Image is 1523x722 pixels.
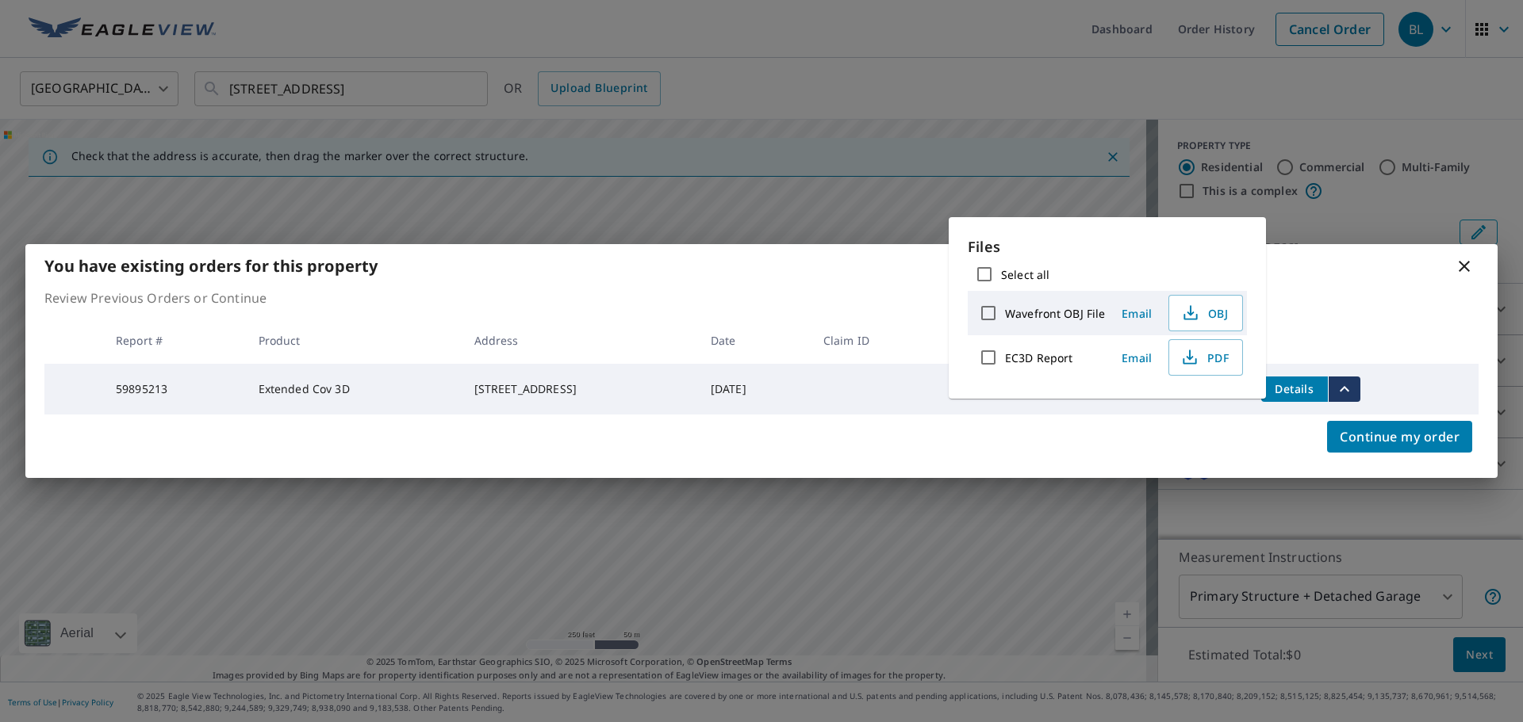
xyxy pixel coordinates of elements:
[1328,376,1360,402] button: filesDropdownBtn-59895213
[462,317,698,364] th: Address
[1179,348,1230,367] span: PDF
[44,255,378,277] b: You have existing orders for this property
[246,317,462,364] th: Product
[1271,381,1318,396] span: Details
[1005,306,1105,321] label: Wavefront OBJ File
[811,317,943,364] th: Claim ID
[1168,339,1243,376] button: PDF
[1111,346,1162,370] button: Email
[698,364,811,414] td: [DATE]
[1111,301,1162,326] button: Email
[1118,306,1156,321] span: Email
[1179,304,1230,323] span: OBJ
[474,381,685,397] div: [STREET_ADDRESS]
[103,317,246,364] th: Report #
[943,317,1071,364] th: Delivery
[943,364,1071,414] td: Regular
[698,317,811,364] th: Date
[1327,421,1472,453] button: Continue my order
[1118,350,1156,365] span: Email
[1261,376,1328,402] button: detailsBtn-59895213
[103,364,246,414] td: 59895213
[246,364,462,414] td: Extended Cov 3D
[44,288,1479,308] p: Review Previous Orders or Continue
[1005,350,1072,365] label: EC3D Report
[968,236,1247,258] p: Files
[1001,267,1049,282] label: Select all
[1168,295,1243,331] button: OBJ
[1340,426,1460,448] span: Continue my order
